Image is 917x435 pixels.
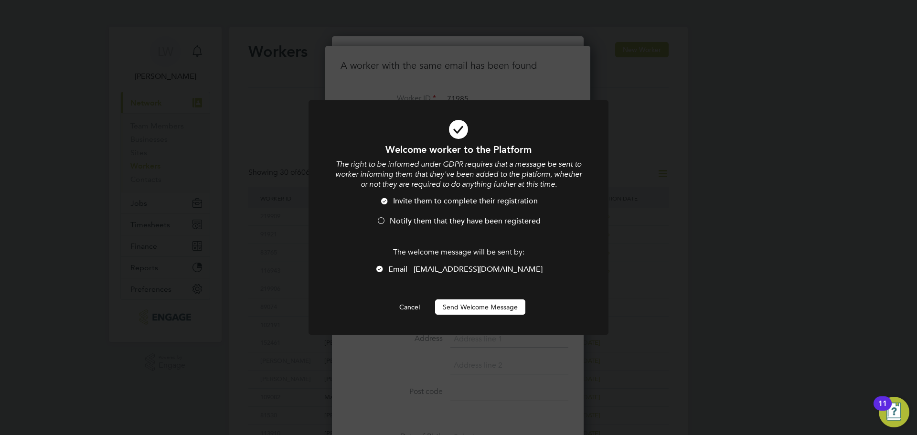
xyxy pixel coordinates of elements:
[335,159,582,189] i: The right to be informed under GDPR requires that a message be sent to worker informing them that...
[388,265,543,274] span: Email - [EMAIL_ADDRESS][DOMAIN_NAME]
[435,299,525,315] button: Send Welcome Message
[390,216,541,226] span: Notify them that they have been registered
[334,247,583,257] p: The welcome message will be sent by:
[878,403,887,416] div: 11
[879,397,909,427] button: Open Resource Center, 11 new notifications
[392,299,427,315] button: Cancel
[393,196,538,206] span: Invite them to complete their registration
[334,143,583,156] h1: Welcome worker to the Platform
